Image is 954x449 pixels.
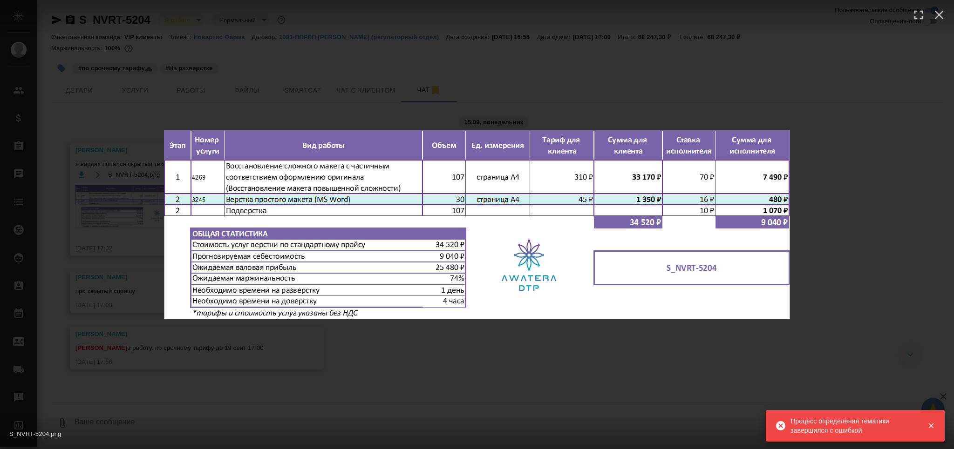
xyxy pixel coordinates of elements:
[929,5,949,25] button: Close (esc)
[164,130,790,319] img: S_NVRT-5204.png
[908,5,929,25] button: Enter fullscreen (f)
[790,416,913,435] div: Процесс определения тематики завершился с ошибкой
[921,422,940,430] button: Закрыть
[9,430,61,437] span: S_NVRT-5204.png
